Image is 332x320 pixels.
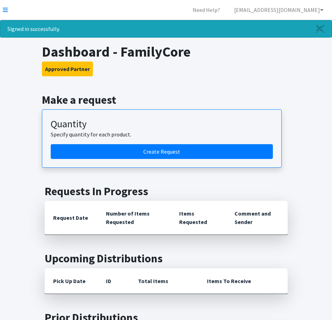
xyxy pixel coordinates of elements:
[98,268,130,294] th: ID
[226,201,288,235] th: Comment and Sender
[171,201,226,235] th: Items Requested
[199,268,288,294] th: Items To Receive
[130,268,199,294] th: Total Items
[42,93,290,107] h2: Make a request
[45,252,288,265] h2: Upcoming Distributions
[228,3,329,17] a: [EMAIL_ADDRESS][DOMAIN_NAME]
[45,201,98,235] th: Request Date
[309,20,332,37] a: Close
[187,3,226,17] a: Need Help?
[51,144,273,159] a: Create a request by quantity
[98,201,171,235] th: Number of Items Requested
[42,43,290,60] h1: Dashboard - FamilyCore
[42,62,93,76] button: Approved Partner
[45,268,98,294] th: Pick Up Date
[51,130,273,139] p: Specify quantity for each product.
[45,185,288,198] h2: Requests In Progress
[51,118,273,130] h3: Quantity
